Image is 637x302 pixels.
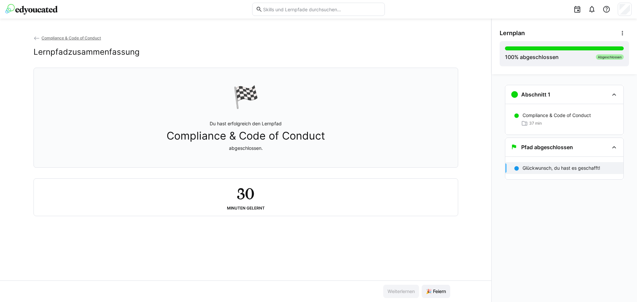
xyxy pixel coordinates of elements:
[523,112,591,119] p: Compliance & Code of Conduct
[529,121,542,126] span: 37 min
[521,144,573,151] h3: Pfad abgeschlossen
[167,130,325,142] span: Compliance & Code of Conduct
[596,54,624,60] div: Abgeschlossen
[425,288,447,295] span: 🎉 Feiern
[500,30,525,37] span: Lernplan
[383,285,419,298] button: Weiterlernen
[167,120,325,151] p: Du hast erfolgreich den Lernpfad abgeschlossen.
[34,35,101,40] a: Compliance & Code of Conduct
[41,35,101,40] span: Compliance & Code of Conduct
[387,288,416,295] span: Weiterlernen
[262,6,381,12] input: Skills und Lernpfade durchsuchen…
[237,184,254,203] h2: 30
[422,285,450,298] button: 🎉 Feiern
[34,47,140,57] h2: Lernpfadzusammenfassung
[227,206,265,211] div: Minuten gelernt
[505,53,559,61] div: % abgeschlossen
[505,54,514,60] span: 100
[523,165,600,171] p: Glückwunsch, du hast es geschafft!
[521,91,550,98] h3: Abschnitt 1
[233,84,259,110] div: 🏁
